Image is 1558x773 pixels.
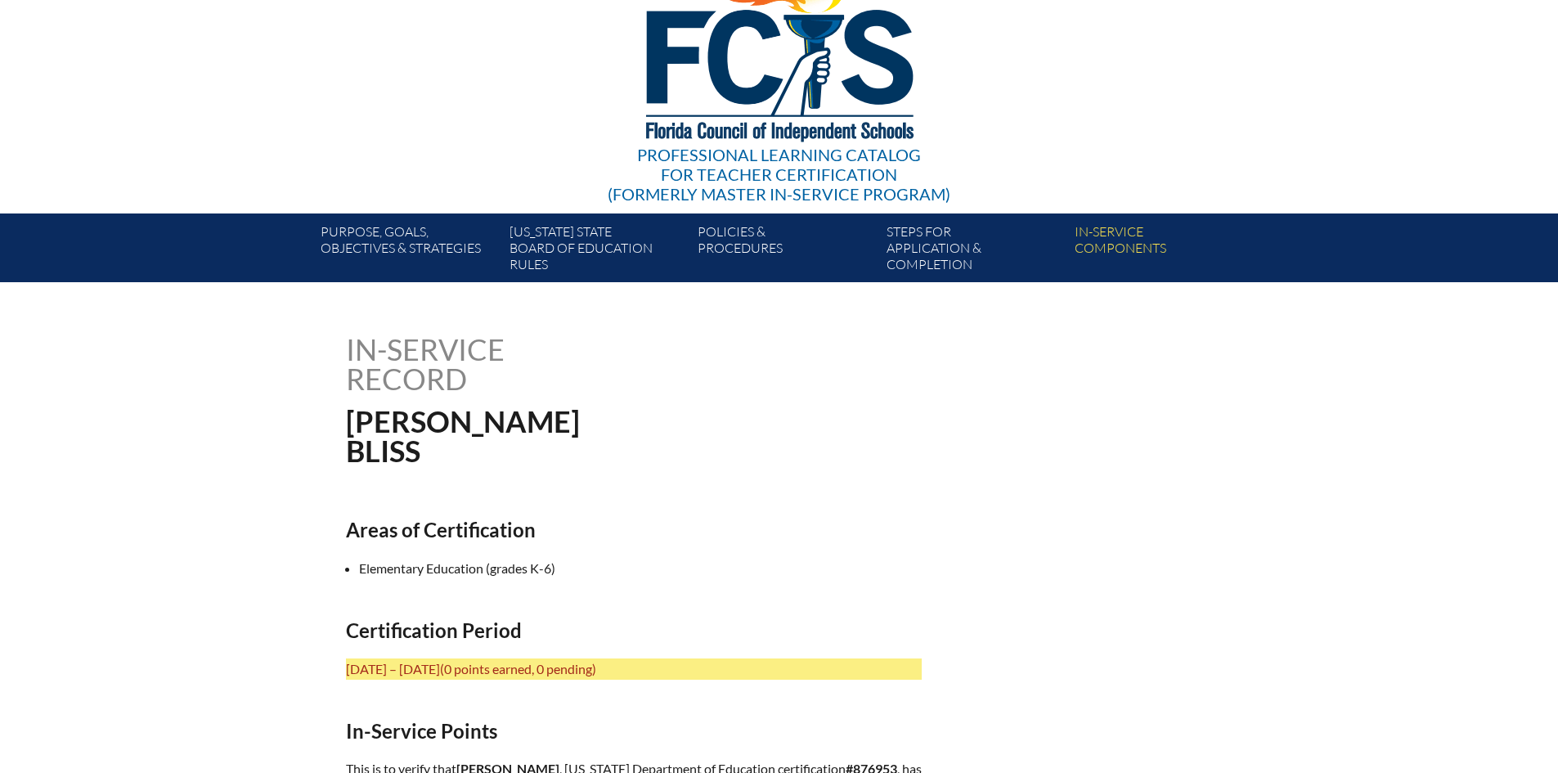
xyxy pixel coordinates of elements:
[346,335,676,393] h1: In-service record
[440,661,596,676] span: (0 points earned, 0 pending)
[359,558,935,579] li: Elementary Education (grades K-6)
[503,220,691,282] a: [US_STATE] StateBoard of Education rules
[346,658,922,680] p: [DATE] – [DATE]
[346,719,922,743] h2: In-Service Points
[1068,220,1256,282] a: In-servicecomponents
[880,220,1068,282] a: Steps forapplication & completion
[691,220,879,282] a: Policies &Procedures
[346,407,883,465] h1: [PERSON_NAME] Bliss
[346,518,922,542] h2: Areas of Certification
[346,618,922,642] h2: Certification Period
[314,220,502,282] a: Purpose, goals,objectives & strategies
[661,164,897,184] span: for Teacher Certification
[608,145,950,204] div: Professional Learning Catalog (formerly Master In-service Program)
